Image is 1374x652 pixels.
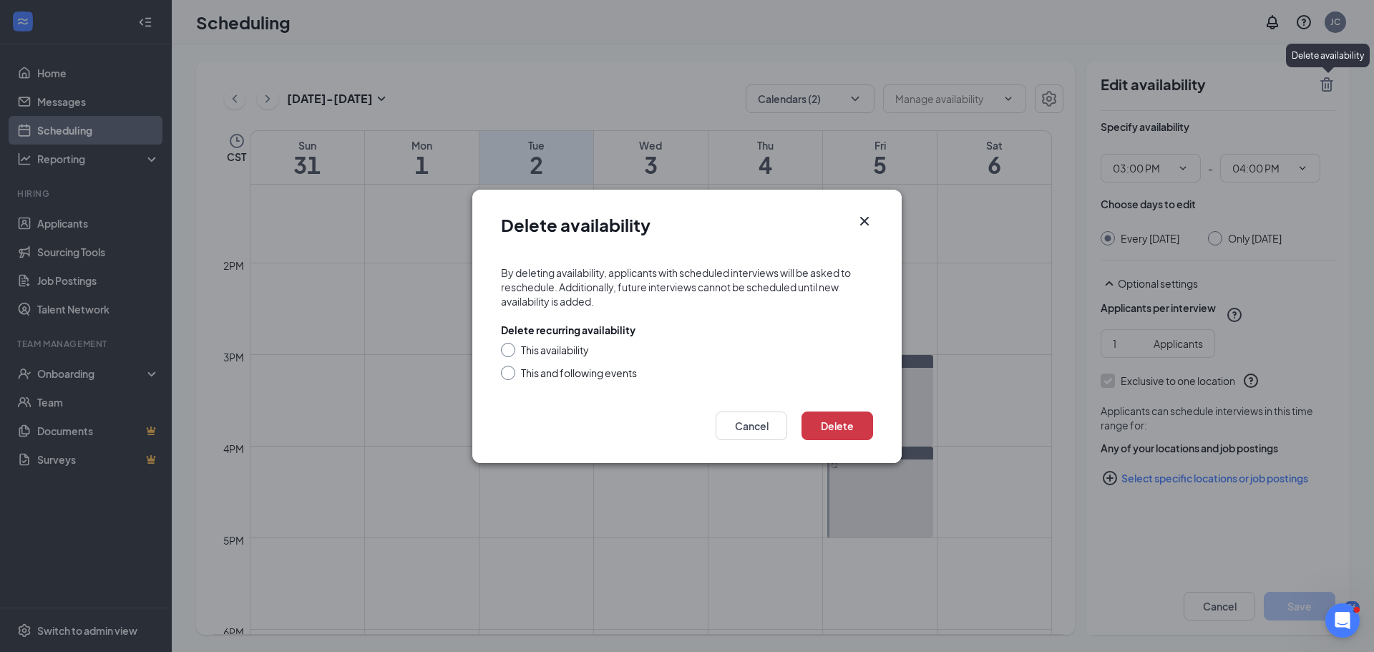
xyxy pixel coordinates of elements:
[521,366,637,380] div: This and following events
[801,412,873,440] button: Delete
[501,266,873,308] div: By deleting availability, applicants with scheduled interviews will be asked to reschedule. Addit...
[716,412,787,440] button: Cancel
[856,213,873,230] svg: Cross
[521,343,589,357] div: This availability
[501,213,651,237] h1: Delete availability
[1325,603,1360,638] iframe: Intercom live chat
[1286,44,1370,67] div: Delete availability
[501,323,635,337] div: Delete recurring availability
[856,213,873,230] button: Close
